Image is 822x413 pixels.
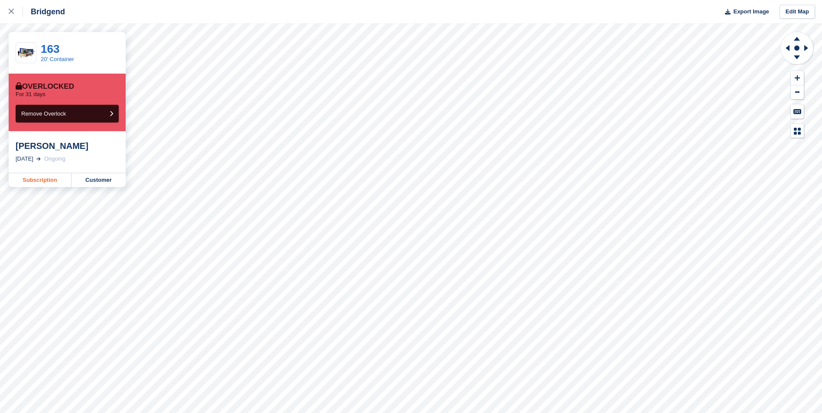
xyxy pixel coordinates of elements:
[733,7,769,16] span: Export Image
[16,105,119,123] button: Remove Overlock
[16,155,33,163] div: [DATE]
[780,5,815,19] a: Edit Map
[36,157,41,161] img: arrow-right-light-icn-cde0832a797a2874e46488d9cf13f60e5c3a73dbe684e267c42b8395dfbc2abf.svg
[791,104,804,119] button: Keyboard Shortcuts
[791,71,804,85] button: Zoom In
[16,45,36,61] img: 20-ft-container.jpg
[23,6,65,17] div: Bridgend
[44,155,65,163] div: Ongoing
[71,173,126,187] a: Customer
[16,141,119,151] div: [PERSON_NAME]
[16,82,74,91] div: Overlocked
[41,56,74,62] a: 20' Container
[16,91,45,98] p: For 31 days
[9,173,71,187] a: Subscription
[21,110,66,117] span: Remove Overlock
[41,42,59,55] a: 163
[791,124,804,138] button: Map Legend
[720,5,769,19] button: Export Image
[791,85,804,100] button: Zoom Out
